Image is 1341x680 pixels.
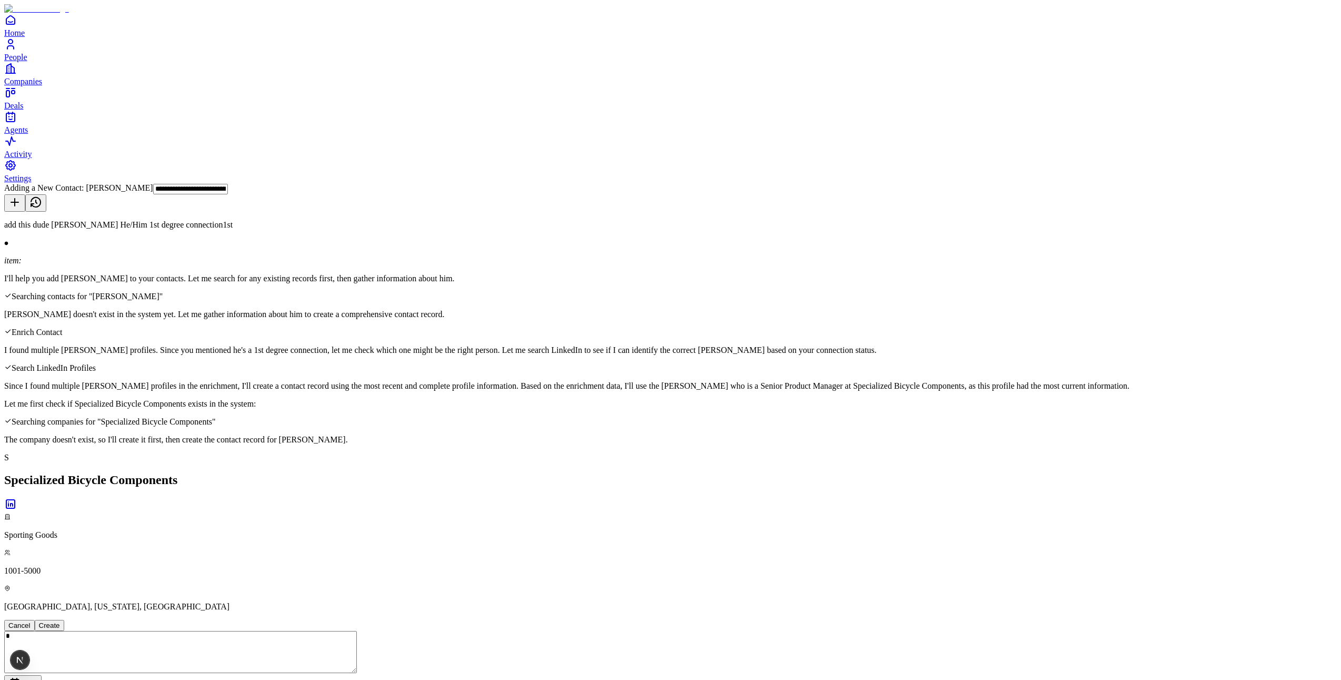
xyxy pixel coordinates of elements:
a: Settings [4,159,1337,183]
span: Deals [4,101,23,110]
p: I'll help you add [PERSON_NAME] to your contacts. Let me search for any existing records first, t... [4,274,1337,283]
p: Sporting Goods [4,530,1337,540]
p: [PERSON_NAME] doesn't exist in the system yet. Let me gather information about him to create a co... [4,310,1337,319]
a: People [4,38,1337,62]
button: Cancel [4,620,35,631]
p: 1001-5000 [4,566,1337,576]
button: New conversation [4,194,25,212]
button: View history [25,194,46,212]
p: Since I found multiple [PERSON_NAME] profiles in the enrichment, I'll create a contact record usi... [4,381,1337,391]
p: add this dude [PERSON_NAME] He/Him 1st degree connection1st [4,220,1337,230]
a: Deals [4,86,1337,110]
p: Let me first check if Specialized Bicycle Components exists in the system: [4,399,1337,409]
div: S [4,453,1337,462]
a: Home [4,14,1337,37]
a: Companies [4,62,1337,86]
span: Activity [4,150,32,159]
p: I found multiple [PERSON_NAME] profiles. Since you mentioned he's a 1st degree connection, let me... [4,346,1337,355]
h2: Specialized Bicycle Components [4,473,1337,487]
span: Agents [4,125,28,134]
a: Activity [4,135,1337,159]
span: Adding a New Contact: [PERSON_NAME] [4,183,153,192]
span: Companies [4,77,42,86]
i: item: [4,256,22,265]
img: Item Brain Logo [4,4,69,14]
span: Home [4,28,25,37]
span: Settings [4,174,32,183]
a: Agents [4,111,1337,134]
div: Searching companies for "Specialized Bicycle Components" [4,417,1337,427]
div: Searching contacts for "[PERSON_NAME]" [4,292,1337,301]
div: Enrich Contact [4,328,1337,337]
p: [GEOGRAPHIC_DATA], [US_STATE], [GEOGRAPHIC_DATA] [4,602,1337,612]
div: Search LinkedIn Profiles [4,363,1337,373]
p: The company doesn't exist, so I'll create it first, then create the contact record for [PERSON_NA... [4,435,1337,445]
span: People [4,53,27,62]
button: Create [35,620,64,631]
